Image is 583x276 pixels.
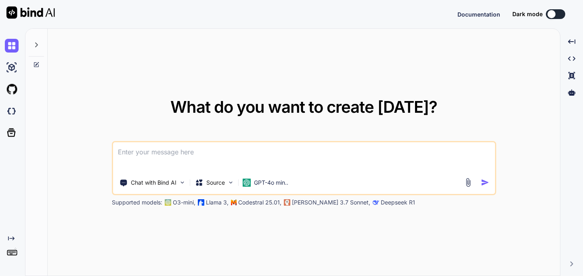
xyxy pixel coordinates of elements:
img: GPT-4 [165,199,171,206]
p: Codestral 25.01, [238,198,281,206]
img: claude [373,199,379,206]
img: Llama2 [198,199,204,206]
img: icon [481,178,489,187]
img: Mistral-AI [231,200,237,205]
img: ai-studio [5,61,19,74]
p: Chat with Bind AI [131,179,176,187]
p: GPT-4o min.. [254,179,288,187]
p: O3-mini, [173,198,195,206]
span: Dark mode [512,10,543,18]
img: attachment [463,178,473,187]
span: What do you want to create [DATE]? [170,97,437,117]
p: [PERSON_NAME] 3.7 Sonnet, [292,198,370,206]
p: Deepseek R1 [381,198,415,206]
img: darkCloudIdeIcon [5,104,19,118]
p: Supported models: [112,198,162,206]
img: chat [5,39,19,53]
button: Documentation [457,10,500,19]
img: GPT-4o mini [243,179,251,187]
span: Documentation [457,11,500,18]
img: Bind AI [6,6,55,19]
p: Source [206,179,225,187]
img: Pick Tools [179,179,186,186]
img: Pick Models [227,179,234,186]
img: githubLight [5,82,19,96]
img: claude [284,199,290,206]
p: Llama 3, [206,198,229,206]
